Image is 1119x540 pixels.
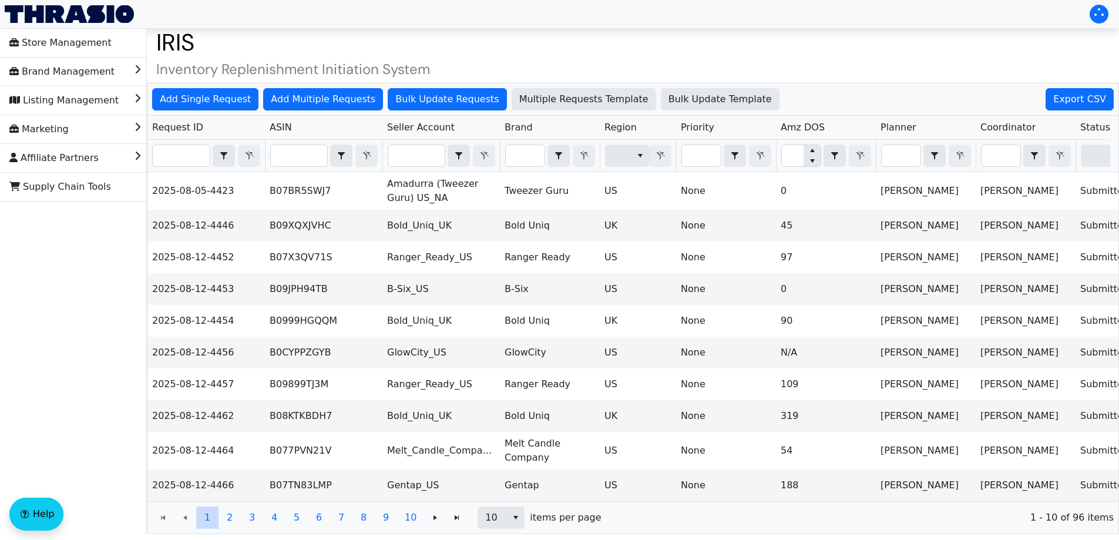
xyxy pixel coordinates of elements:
[147,337,265,368] td: 2025-08-12-4456
[330,507,352,529] button: Page 7
[213,145,234,166] button: select
[676,305,776,337] td: None
[500,140,600,172] th: Filter
[676,273,776,305] td: None
[600,172,676,210] td: US
[876,400,976,432] td: [PERSON_NAME]
[478,507,525,529] span: Page size
[676,210,776,242] td: None
[923,145,946,167] span: Choose Operator
[285,507,308,529] button: Page 5
[152,120,203,135] span: Request ID
[500,305,600,337] td: Bold Uniq
[265,273,382,305] td: B09JPH94TB
[600,368,676,400] td: US
[611,511,1114,525] span: 1 - 10 of 96 items
[249,511,255,525] span: 3
[382,242,500,273] td: Ranger_Ready_US
[147,432,265,469] td: 2025-08-12-4464
[976,337,1076,368] td: [PERSON_NAME]
[397,507,424,529] button: Page 10
[505,120,533,135] span: Brand
[500,273,600,305] td: B-Six
[147,140,265,172] th: Filter
[147,273,265,305] td: 2025-08-12-4453
[676,337,776,368] td: None
[147,501,1118,534] div: Page 1 of 10
[724,145,746,167] span: Choose Operator
[160,92,251,106] span: Add Single Request
[676,242,776,273] td: None
[631,145,648,166] button: select
[265,242,382,273] td: B07X3QV71S
[9,498,63,531] button: Help floatingactionbutton
[876,242,976,273] td: [PERSON_NAME]
[382,273,500,305] td: B-Six_US
[338,511,344,525] span: 7
[9,91,119,110] span: Listing Management
[265,337,382,368] td: B0CYPPZGYB
[776,210,876,242] td: 45
[9,33,112,52] span: Store Management
[147,242,265,273] td: 2025-08-12-4452
[604,120,637,135] span: Region
[776,172,876,210] td: 0
[976,242,1076,273] td: [PERSON_NAME]
[776,337,876,368] td: N/A
[265,469,382,501] td: B07TN83LMP
[600,469,676,501] td: US
[782,145,804,166] input: Filter
[776,400,876,432] td: 319
[976,305,1076,337] td: [PERSON_NAME]
[548,145,569,166] button: select
[147,28,1119,56] h1: IRIS
[271,92,375,106] span: Add Multiple Requests
[500,210,600,242] td: Bold Uniq
[213,145,235,167] span: Choose Operator
[265,432,382,469] td: B077PVN21V
[600,337,676,368] td: US
[227,511,233,525] span: 2
[33,507,54,521] span: Help
[271,145,327,166] input: Filter
[265,305,382,337] td: B0999HGQQM
[204,511,210,525] span: 1
[676,140,776,172] th: Filter
[308,507,330,529] button: Page 6
[147,368,265,400] td: 2025-08-12-4457
[265,400,382,432] td: B08KTKBDH7
[147,305,265,337] td: 2025-08-12-4454
[600,273,676,305] td: US
[485,511,500,525] span: 10
[147,400,265,432] td: 2025-08-12-4462
[147,469,265,501] td: 2025-08-12-4466
[876,273,976,305] td: [PERSON_NAME]
[924,145,945,166] button: select
[316,511,322,525] span: 6
[976,273,1076,305] td: [PERSON_NAME]
[824,145,846,167] span: Choose Operator
[382,140,500,172] th: Filter
[1053,92,1106,106] span: Export CSV
[395,92,499,106] span: Bulk Update Requests
[547,145,570,167] span: Choose Operator
[661,88,779,110] button: Bulk Update Template
[1024,145,1045,166] button: select
[507,507,524,528] button: select
[263,507,285,529] button: Page 4
[876,368,976,400] td: [PERSON_NAME]
[804,156,821,166] button: Decrease value
[876,305,976,337] td: [PERSON_NAME]
[424,507,446,529] button: Go to the next page
[512,88,656,110] button: Multiple Requests Template
[382,210,500,242] td: Bold_Uniq_UK
[600,305,676,337] td: UK
[446,507,468,529] button: Go to the last page
[382,368,500,400] td: Ranger_Ready_US
[382,400,500,432] td: Bold_Uniq_UK
[876,469,976,501] td: [PERSON_NAME]
[876,210,976,242] td: [PERSON_NAME]
[9,149,99,167] span: Affiliate Partners
[676,400,776,432] td: None
[976,400,1076,432] td: [PERSON_NAME]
